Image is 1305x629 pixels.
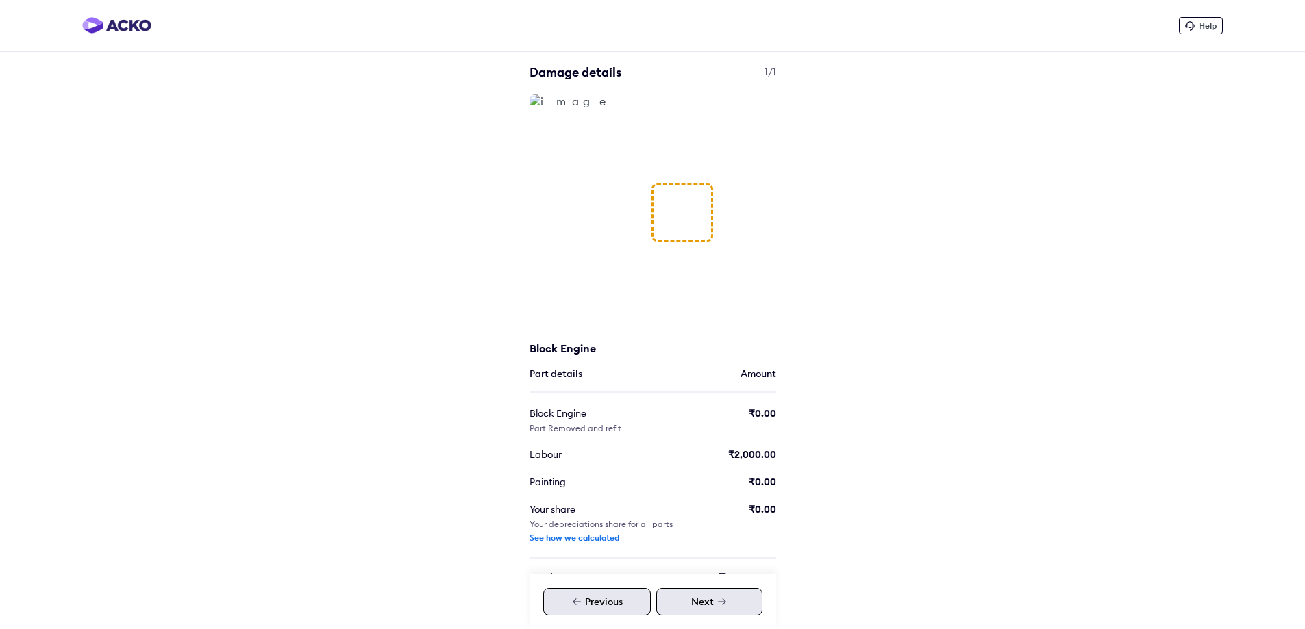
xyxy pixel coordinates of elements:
div: ₹0.00 [749,475,776,489]
div: Part Removed and refit [530,423,621,434]
span: (Including taxes) [555,572,619,582]
div: Previous [543,588,651,615]
div: ₹2,360.00 [718,570,776,587]
img: horizontal-gradient.png [82,17,151,34]
div: Amount [741,367,776,381]
div: Block Engine [530,341,694,356]
div: ₹2,000.00 [728,448,776,461]
div: See how we calculated [530,532,619,543]
div: Next [656,588,762,615]
div: Painting [530,475,656,489]
div: ₹0.00 [749,502,776,516]
span: Help [1199,21,1217,31]
div: Part details [530,367,582,381]
div: Labour [530,448,656,461]
span: 1/1 [765,64,776,79]
img: image [530,94,609,108]
div: Damage details [530,64,776,81]
div: Your share [530,502,656,516]
div: Total [530,570,619,587]
div: Your depreciations share for all parts [530,519,673,530]
div: Block Engine [530,407,656,420]
div: ₹0.00 [749,407,776,420]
